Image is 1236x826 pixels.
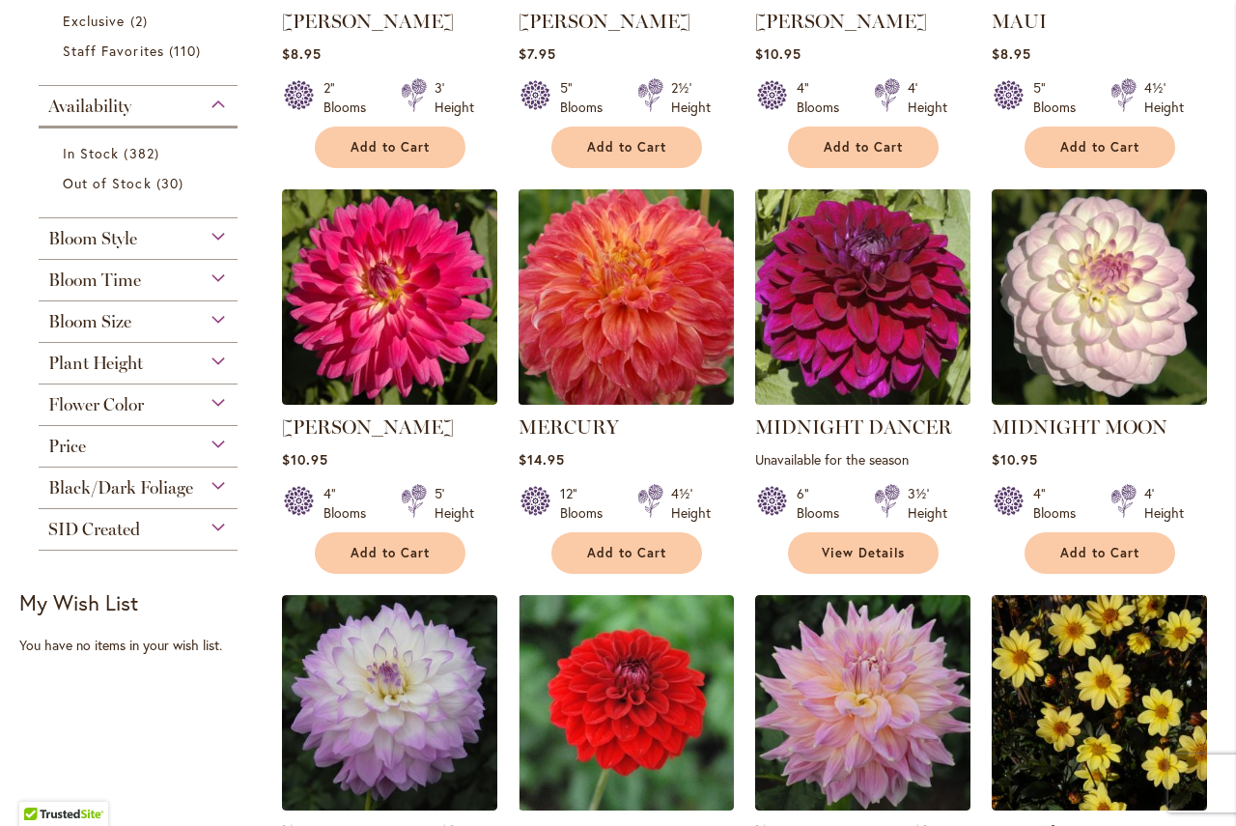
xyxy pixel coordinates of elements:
[560,484,614,523] div: 12" Blooms
[48,311,131,332] span: Bloom Size
[513,185,739,411] img: Mercury
[63,144,119,162] span: In Stock
[282,415,454,439] a: [PERSON_NAME]
[755,415,952,439] a: MIDNIGHT DANCER
[282,796,497,814] a: MIKAYLA MIRANDA
[822,545,905,561] span: View Details
[14,757,69,812] iframe: Launch Accessibility Center
[282,390,497,409] a: MELISSA M
[130,11,153,31] span: 2
[63,174,152,192] span: Out of Stock
[282,189,497,405] img: MELISSA M
[755,10,927,33] a: [PERSON_NAME]
[671,484,711,523] div: 4½' Height
[169,41,206,61] span: 110
[992,415,1167,439] a: MIDNIGHT MOON
[323,484,378,523] div: 4" Blooms
[48,477,193,498] span: Black/Dark Foliage
[755,595,970,811] img: Mingus Philip Sr
[63,42,164,60] span: Staff Favorites
[519,390,734,409] a: Mercury
[63,12,125,30] span: Exclusive
[1033,484,1087,523] div: 4" Blooms
[1025,127,1175,168] button: Add to Cart
[992,390,1207,409] a: MIDNIGHT MOON
[351,139,430,156] span: Add to Cart
[992,44,1031,63] span: $8.95
[519,10,690,33] a: [PERSON_NAME]
[315,532,465,574] button: Add to Cart
[156,173,188,193] span: 30
[1033,78,1087,117] div: 5" Blooms
[992,796,1207,814] a: Mini Clarion
[551,532,702,574] button: Add to Cart
[63,11,218,31] a: Exclusive
[519,595,734,811] img: MILO
[519,450,565,469] span: $14.95
[323,78,378,117] div: 2" Blooms
[788,532,939,574] a: View Details
[48,270,141,291] span: Bloom Time
[351,545,430,561] span: Add to Cart
[48,353,143,374] span: Plant Height
[755,189,970,405] img: Midnight Dancer
[992,450,1038,469] span: $10.95
[1025,532,1175,574] button: Add to Cart
[755,44,801,63] span: $10.95
[63,143,218,163] a: In Stock 382
[48,394,144,415] span: Flower Color
[797,78,851,117] div: 4" Blooms
[63,173,218,193] a: Out of Stock 30
[1060,545,1139,561] span: Add to Cart
[282,450,328,469] span: $10.95
[519,796,734,814] a: MILO
[48,436,86,457] span: Price
[824,139,903,156] span: Add to Cart
[755,450,970,469] p: Unavailable for the season
[19,588,138,616] strong: My Wish List
[908,484,947,523] div: 3½' Height
[908,78,947,117] div: 4' Height
[124,143,163,163] span: 382
[519,415,619,439] a: MERCURY
[282,44,322,63] span: $8.95
[435,484,474,523] div: 5' Height
[560,78,614,117] div: 5" Blooms
[282,10,454,33] a: [PERSON_NAME]
[797,484,851,523] div: 6" Blooms
[551,127,702,168] button: Add to Cart
[755,796,970,814] a: Mingus Philip Sr
[992,10,1047,33] a: MAUI
[1144,78,1184,117] div: 4½' Height
[992,595,1207,811] img: Mini Clarion
[755,390,970,409] a: Midnight Dancer
[587,139,666,156] span: Add to Cart
[992,189,1207,405] img: MIDNIGHT MOON
[435,78,474,117] div: 3' Height
[282,595,497,811] img: MIKAYLA MIRANDA
[19,636,268,655] div: You have no items in your wish list.
[671,78,711,117] div: 2½' Height
[587,545,666,561] span: Add to Cart
[519,44,556,63] span: $7.95
[788,127,939,168] button: Add to Cart
[48,96,131,117] span: Availability
[48,228,137,249] span: Bloom Style
[1060,139,1139,156] span: Add to Cart
[48,519,140,540] span: SID Created
[1144,484,1184,523] div: 4' Height
[63,41,218,61] a: Staff Favorites
[315,127,465,168] button: Add to Cart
